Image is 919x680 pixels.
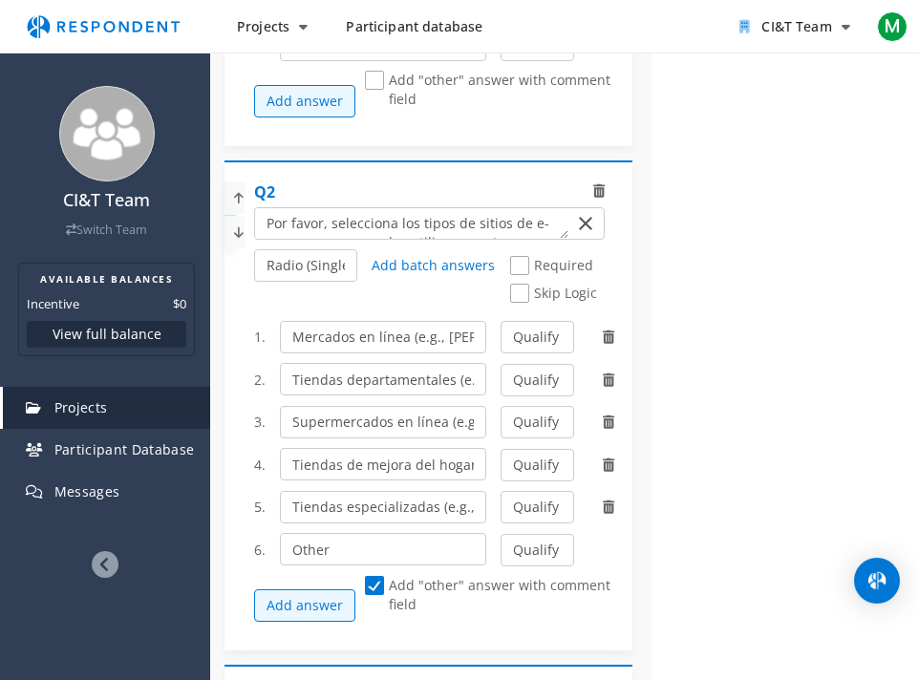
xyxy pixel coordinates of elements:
[372,256,495,274] span: Add batch answers
[254,413,266,432] span: 3.
[254,589,355,622] button: Add answer
[254,85,355,117] button: Add answer
[280,321,485,353] input: Answer
[254,541,266,560] span: 6.
[372,256,496,275] a: Add batch answers
[254,498,266,517] span: 5.
[761,17,831,35] span: CI&T Team
[510,284,597,307] span: Skip Logic
[254,181,275,203] div: Q2
[873,10,911,44] button: M
[54,482,120,500] span: Messages
[54,398,108,416] span: Projects
[27,294,79,313] dt: Incentive
[66,222,147,238] a: Switch Team
[254,456,266,475] span: 4.
[854,558,900,604] div: Open Intercom Messenger
[12,191,201,210] h4: CI&T Team
[18,263,195,356] section: Balance summary
[724,10,866,44] button: CI&T Team
[365,576,618,599] span: Add "other" answer with comment field
[280,448,485,480] input: Answer
[280,491,485,523] input: Answer
[510,256,593,279] span: Required
[254,371,266,390] span: 2.
[877,11,908,42] span: M
[254,328,266,347] span: 1.
[573,209,599,238] button: Clear Input
[27,271,186,287] h2: AVAILABLE BALANCES
[54,440,195,458] span: Participant Database
[15,9,191,45] img: respondent-logo.png
[280,533,486,565] input: Answer
[59,86,155,181] img: team_avatar_256.png
[346,17,482,35] span: Participant database
[27,321,186,348] button: View full balance
[255,208,568,239] textarea: Which of the following categories best describes your firm's total assets under management (AUM)?
[173,294,186,313] dd: $0
[331,10,498,44] a: Participant database
[237,17,289,35] span: Projects
[280,406,485,438] input: Answer
[365,71,618,94] span: Add "other" answer with comment field
[280,363,485,395] input: Answer
[222,10,323,44] button: Projects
